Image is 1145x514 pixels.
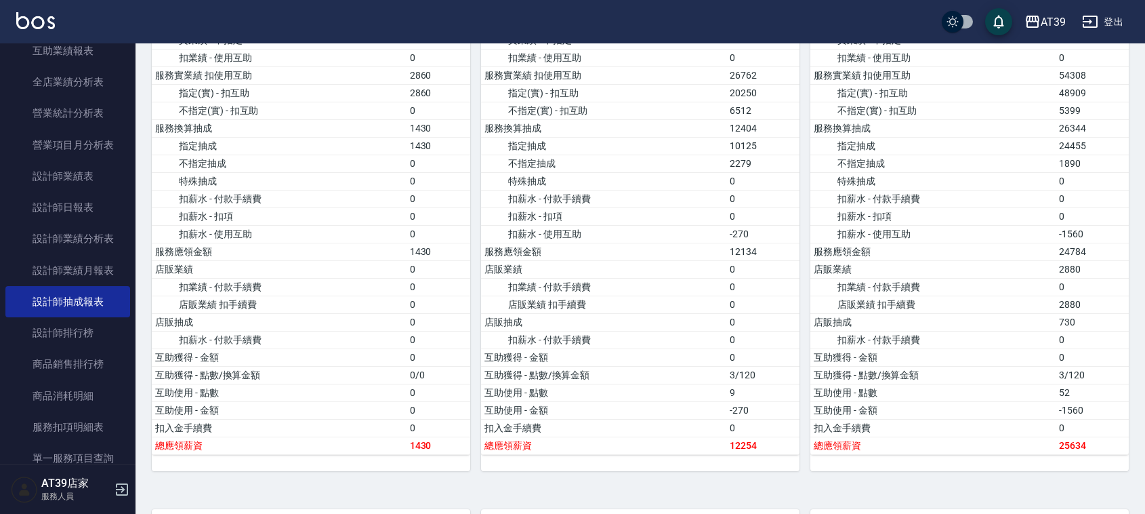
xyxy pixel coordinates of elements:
td: 0 [407,384,470,401]
td: 扣薪水 - 付款手續費 [152,331,407,349]
td: 1430 [407,437,470,454]
td: 2880 [1056,296,1129,313]
td: 1890 [1056,155,1129,172]
td: 互助使用 - 點數 [481,384,726,401]
img: Person [11,476,38,503]
td: 互助獲得 - 點數/換算金額 [152,366,407,384]
a: 設計師業績表 [5,161,130,192]
td: 0 [407,207,470,225]
td: 指定(實) - 扣互助 [152,84,407,102]
td: 1430 [407,137,470,155]
td: 扣入金手續費 [481,419,726,437]
td: 互助獲得 - 金額 [810,349,1056,366]
div: AT39 [1041,14,1066,31]
td: 2860 [407,84,470,102]
td: 特殊抽成 [810,172,1056,190]
td: 扣薪水 - 扣項 [810,207,1056,225]
td: 12254 [726,437,799,454]
td: 20250 [726,84,799,102]
td: 互助使用 - 點數 [810,384,1056,401]
td: 12404 [726,119,799,137]
td: 服務應領金額 [810,243,1056,260]
td: 0 [407,331,470,349]
td: 0 [726,278,799,296]
td: 52 [1056,384,1129,401]
a: 營業統計分析表 [5,98,130,129]
td: 扣薪水 - 付款手續費 [481,190,726,207]
a: 商品銷售排行榜 [5,349,130,380]
a: 設計師排行榜 [5,317,130,349]
td: 服務換算抽成 [481,119,726,137]
a: 服務扣項明細表 [5,412,130,443]
td: 0 [726,172,799,190]
td: 扣薪水 - 扣項 [481,207,726,225]
td: 0 [726,419,799,437]
td: 互助使用 - 金額 [152,401,407,419]
td: 扣業績 - 付款手續費 [810,278,1056,296]
td: 0 [726,207,799,225]
td: 指定(實) - 扣互助 [810,84,1056,102]
td: 26762 [726,66,799,84]
td: 0 [407,349,470,366]
td: 指定(實) - 扣互助 [481,84,726,102]
td: 0 [407,313,470,331]
td: 指定抽成 [152,137,407,155]
a: 單一服務項目查詢 [5,443,130,474]
td: 0 [726,190,799,207]
td: 0 [726,313,799,331]
td: 服務實業績 扣使用互助 [810,66,1056,84]
td: 總應領薪資 [481,437,726,454]
td: 5399 [1056,102,1129,119]
td: 特殊抽成 [481,172,726,190]
a: 營業項目月分析表 [5,130,130,161]
td: 24455 [1056,137,1129,155]
td: 730 [1056,313,1129,331]
td: 扣業績 - 使用互助 [810,49,1056,66]
td: 扣業績 - 付款手續費 [152,278,407,296]
button: AT39 [1019,8,1071,36]
td: 店販業績 [152,260,407,278]
a: 設計師業績月報表 [5,255,130,286]
td: 店販業績 扣手續費 [481,296,726,313]
td: 0 [1056,349,1129,366]
td: 服務換算抽成 [810,119,1056,137]
h5: AT39店家 [41,477,110,490]
td: 扣薪水 - 付款手續費 [152,190,407,207]
td: 0 [1056,190,1129,207]
button: 登出 [1077,9,1129,35]
td: 互助使用 - 金額 [481,401,726,419]
td: 0 [407,225,470,243]
td: 0 [407,102,470,119]
a: 設計師抽成報表 [5,286,130,317]
td: 1430 [407,243,470,260]
td: 不指定(實) - 扣互助 [810,102,1056,119]
td: 扣入金手續費 [152,419,407,437]
td: 0 [1056,419,1129,437]
td: 0 [1056,278,1129,296]
td: -270 [726,225,799,243]
td: 扣業績 - 付款手續費 [481,278,726,296]
td: 不指定抽成 [152,155,407,172]
td: -1560 [1056,225,1129,243]
td: 12134 [726,243,799,260]
td: 0 [407,155,470,172]
td: 互助使用 - 金額 [810,401,1056,419]
td: 54308 [1056,66,1129,84]
td: 指定抽成 [481,137,726,155]
td: 扣薪水 - 付款手續費 [481,331,726,349]
a: 商品消耗明細 [5,380,130,412]
td: 1430 [407,119,470,137]
td: 0 [1056,49,1129,66]
td: 扣業績 - 使用互助 [152,49,407,66]
td: 扣薪水 - 扣項 [152,207,407,225]
td: 扣薪水 - 使用互助 [810,225,1056,243]
td: 25634 [1056,437,1129,454]
td: 3/120 [1056,366,1129,384]
td: 0 [407,401,470,419]
td: 0 [1056,207,1129,225]
td: 不指定抽成 [481,155,726,172]
td: 互助使用 - 點數 [152,384,407,401]
a: 設計師日報表 [5,192,130,223]
td: 指定抽成 [810,137,1056,155]
td: 扣薪水 - 使用互助 [481,225,726,243]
